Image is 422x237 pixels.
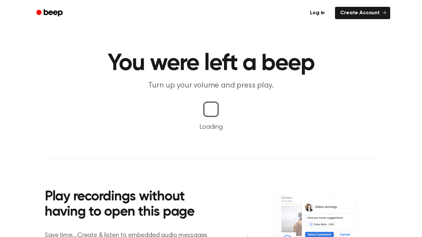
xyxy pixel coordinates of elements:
[45,52,377,75] h1: You were left a beep
[86,80,336,91] p: Turn up your volume and press play.
[8,122,414,132] p: Loading
[335,7,390,19] a: Create Account
[304,6,331,20] a: Log in
[32,7,68,19] a: Beep
[45,189,220,220] h2: Play recordings without having to open this page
